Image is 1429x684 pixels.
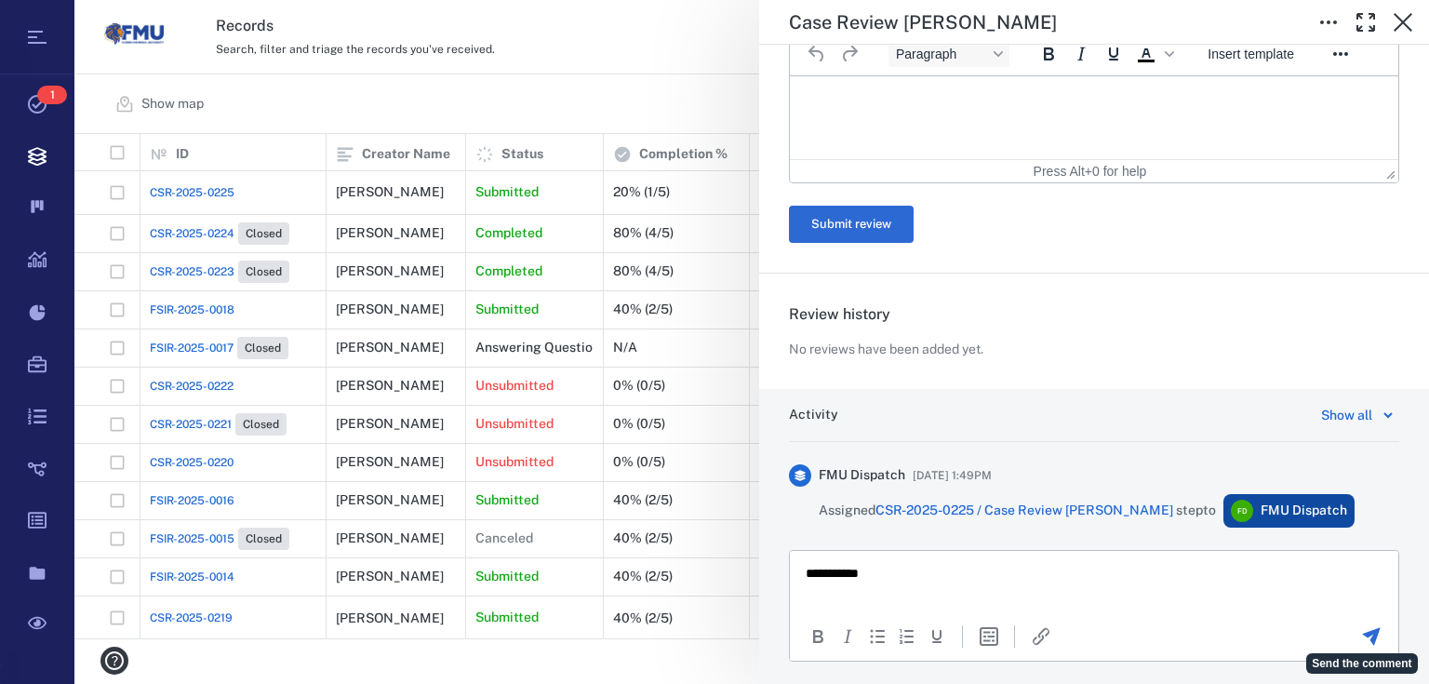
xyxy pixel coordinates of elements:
h6: Activity [789,406,838,424]
div: Press Alt+0 for help [993,164,1188,179]
button: Toggle to Edit Boxes [1310,4,1347,41]
span: FMU Dispatch [1261,502,1347,520]
button: Redo [834,41,865,67]
div: Numbered list [896,625,918,648]
div: F D [1231,500,1253,522]
span: Paragraph [896,47,987,61]
span: [DATE] 1:49PM [913,464,992,487]
button: Bold [807,625,829,648]
button: Undo [801,41,833,67]
button: Close [1384,4,1422,41]
button: Italic [1065,41,1097,67]
div: Text color Black [1130,41,1177,67]
span: Assigned step to [819,502,1216,520]
span: Help [42,13,80,30]
button: Insert template [978,625,1000,648]
p: No reviews have been added yet. [789,341,983,359]
button: Insert template [1200,41,1302,67]
button: Toggle Fullscreen [1347,4,1384,41]
h5: Case Review [PERSON_NAME] [789,11,1057,34]
button: Italic [836,625,859,648]
div: Bullet list [866,625,888,648]
a: CSR-2025-0225 / Case Review [PERSON_NAME] [875,503,1173,517]
button: Send the comment [1360,625,1382,648]
span: 1 [37,86,67,104]
span: FMU Dispatch [819,466,905,485]
button: Block Paragraph [888,41,1009,67]
button: Bold [1033,41,1064,67]
iframe: Rich Text Area [790,76,1398,159]
h6: Review history [789,303,1399,326]
button: Underline [926,625,948,648]
iframe: Rich Text Area [790,551,1398,610]
div: Press the Up and Down arrow keys to resize the editor. [1386,163,1396,180]
button: Reveal or hide additional toolbar items [1325,41,1356,67]
span: Insert template [1208,47,1294,61]
button: Underline [1098,41,1129,67]
button: Submit review [789,206,914,243]
button: Insert/edit link [1030,625,1052,648]
div: Show all [1321,404,1372,426]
